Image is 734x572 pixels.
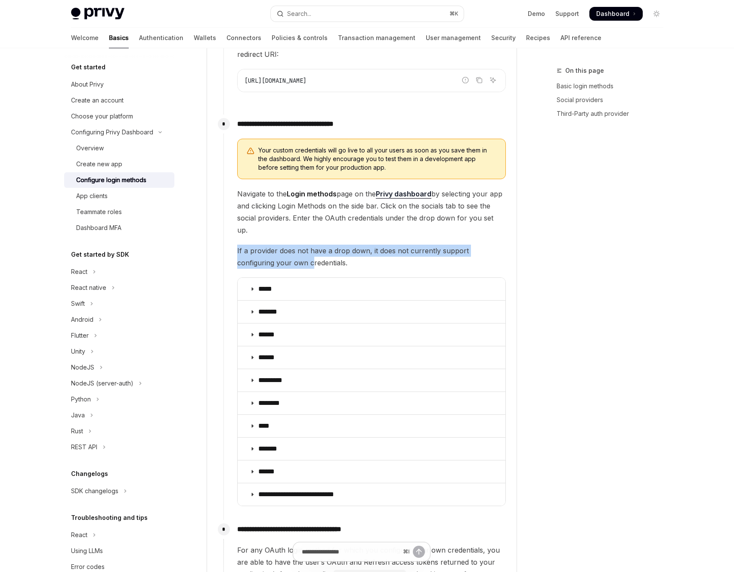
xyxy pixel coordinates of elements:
a: Social providers [557,93,670,107]
a: Privy dashboard [376,190,431,199]
button: Toggle REST API section [64,439,174,455]
div: React [71,267,87,277]
a: Recipes [526,28,550,48]
button: Send message [413,546,425,558]
h5: Troubleshooting and tips [71,513,148,523]
button: Ask AI [487,75,499,86]
button: Toggle SDK changelogs section [64,483,174,499]
a: Basic login methods [557,79,670,93]
button: Toggle React section [64,527,174,543]
button: Copy the contents from the code block [474,75,485,86]
span: On this page [565,65,604,76]
div: Unity [71,346,85,357]
div: Configure login methods [76,175,146,185]
a: Welcome [71,28,99,48]
div: NodeJS (server-auth) [71,378,133,389]
div: Choose your platform [71,111,133,121]
h5: Changelogs [71,469,108,479]
span: [URL][DOMAIN_NAME] [245,77,307,84]
a: Third-Party auth provider [557,107,670,121]
button: Toggle dark mode [650,7,663,21]
span: If a provider does not have a drop down, it does not currently support configuring your own crede... [237,245,506,269]
button: Toggle React section [64,264,174,280]
button: Toggle Flutter section [64,328,174,343]
div: Python [71,394,91,404]
svg: Warning [246,147,255,155]
div: Android [71,314,93,325]
a: Choose your platform [64,109,174,124]
button: Toggle Python section [64,392,174,407]
button: Open search [271,6,464,22]
div: About Privy [71,79,104,90]
button: Toggle React native section [64,280,174,295]
span: ⌘ K [449,10,458,17]
button: Toggle Unity section [64,344,174,359]
a: Support [555,9,579,18]
button: Toggle Rust section [64,423,174,439]
button: Toggle Java section [64,407,174,423]
a: App clients [64,188,174,204]
div: Error codes [71,562,105,572]
div: React [71,530,87,540]
span: Dashboard [596,9,629,18]
div: Configuring Privy Dashboard [71,127,153,137]
a: API reference [561,28,601,48]
span: Navigate to the page on the by selecting your app and clicking Login Methods on the side bar. Cli... [237,188,506,236]
div: App clients [76,191,108,201]
a: Demo [528,9,545,18]
a: Overview [64,140,174,156]
button: Toggle Android section [64,312,174,327]
a: Create new app [64,156,174,172]
div: SDK changelogs [71,486,118,496]
h5: Get started by SDK [71,249,129,260]
div: Flutter [71,330,89,341]
a: Dashboard MFA [64,220,174,236]
button: Toggle NodeJS (server-auth) section [64,376,174,391]
img: light logo [71,8,124,20]
button: Toggle Configuring Privy Dashboard section [64,124,174,140]
div: Swift [71,298,85,309]
div: Search... [287,9,311,19]
span: For all providers, during setup, specify Privy’s OAuth callback endpoint as your redirect URI: [237,36,506,60]
a: Wallets [194,28,216,48]
div: Teammate roles [76,207,122,217]
div: Rust [71,426,83,436]
button: Toggle NodeJS section [64,360,174,375]
h5: Get started [71,62,105,72]
a: User management [426,28,481,48]
strong: Login methods [287,190,337,198]
div: Using LLMs [71,546,103,556]
a: Connectors [226,28,261,48]
div: Create new app [76,159,122,169]
a: Create an account [64,93,174,108]
a: Transaction management [338,28,415,48]
div: Java [71,410,85,420]
a: Teammate roles [64,204,174,220]
div: React native [71,283,106,293]
button: Toggle Swift section [64,296,174,311]
button: Report incorrect code [460,75,471,86]
div: Create an account [71,95,124,106]
a: Basics [109,28,129,48]
a: About Privy [64,77,174,92]
input: Ask a question... [302,542,400,561]
a: Dashboard [589,7,643,21]
div: REST API [71,442,97,452]
a: Security [491,28,516,48]
a: Authentication [139,28,183,48]
div: NodeJS [71,362,94,373]
div: Dashboard MFA [76,223,121,233]
a: Configure login methods [64,172,174,188]
a: Policies & controls [272,28,328,48]
div: Overview [76,143,104,153]
span: Your custom credentials will go live to all your users as soon as you save them in the dashboard.... [258,146,497,172]
a: Using LLMs [64,543,174,559]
